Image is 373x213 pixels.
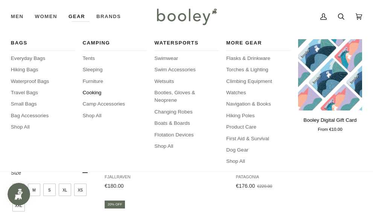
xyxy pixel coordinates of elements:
[154,55,218,62] a: Swimwear
[226,123,290,131] a: Product Care
[154,120,218,127] a: Boats & Boards
[154,78,218,85] a: Wetsuits
[226,39,290,51] a: More Gear
[83,112,147,120] a: Shop All
[83,66,147,74] a: Sleeping
[83,100,147,108] a: Camp Accessories
[226,78,290,85] a: Climbing Equipment
[226,112,290,120] a: Hiking Poles
[11,170,21,176] span: Size
[318,126,342,133] span: From €10.00
[11,39,75,51] a: Bags
[226,55,290,62] a: Flasks & Drinkware
[236,183,255,189] span: €176.00
[298,39,362,110] a: Booley Digital Gift Card
[11,123,75,131] a: Shop All
[257,184,272,188] span: €220.00
[69,13,85,20] span: Gear
[105,175,228,179] span: Fjallraven
[83,78,147,85] a: Furniture
[83,89,147,97] a: Cooking
[11,100,75,108] a: Small Bags
[226,100,290,108] a: Navigation & Books
[226,158,290,165] a: Shop All
[11,55,75,62] a: Everyday Bags
[28,184,40,196] span: Size: M
[226,39,290,47] span: More Gear
[226,135,290,143] a: First Aid & Survival
[303,116,356,124] p: Booley Digital Gift Card
[59,184,71,196] span: Size: XL
[11,13,24,20] span: Men
[35,13,57,20] span: Women
[11,39,75,47] span: Bags
[96,13,121,20] span: Brands
[154,143,218,150] a: Shop All
[83,39,147,47] span: Camping
[236,175,360,179] span: Patagonia
[298,39,362,133] product-grid-item: Booley Digital Gift Card
[226,146,290,154] a: Dog Gear
[11,66,75,74] a: Hiking Bags
[154,6,219,28] img: Booley
[154,39,218,51] a: Watersports
[11,89,75,97] a: Travel Bags
[105,183,124,189] span: €180.00
[43,184,56,196] span: Size: S
[298,113,362,133] a: Booley Digital Gift Card
[154,131,218,139] a: Flotation Devices
[83,39,147,51] a: Camping
[11,78,75,85] a: Waterproof Bags
[8,183,30,205] iframe: Button to open loyalty program pop-up
[11,112,75,120] a: Bag Accessories
[154,66,218,74] a: Swim Accessories
[154,89,218,104] a: Booties, Gloves & Neoprene
[105,201,125,208] div: 20% off
[74,184,87,196] span: Size: XS
[154,108,218,116] a: Changing Robes
[154,39,218,47] span: Watersports
[226,89,290,97] a: Watches
[226,66,290,74] a: Torches & Lighting
[298,39,362,110] product-grid-item-variant: €10.00
[83,55,147,62] a: Tents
